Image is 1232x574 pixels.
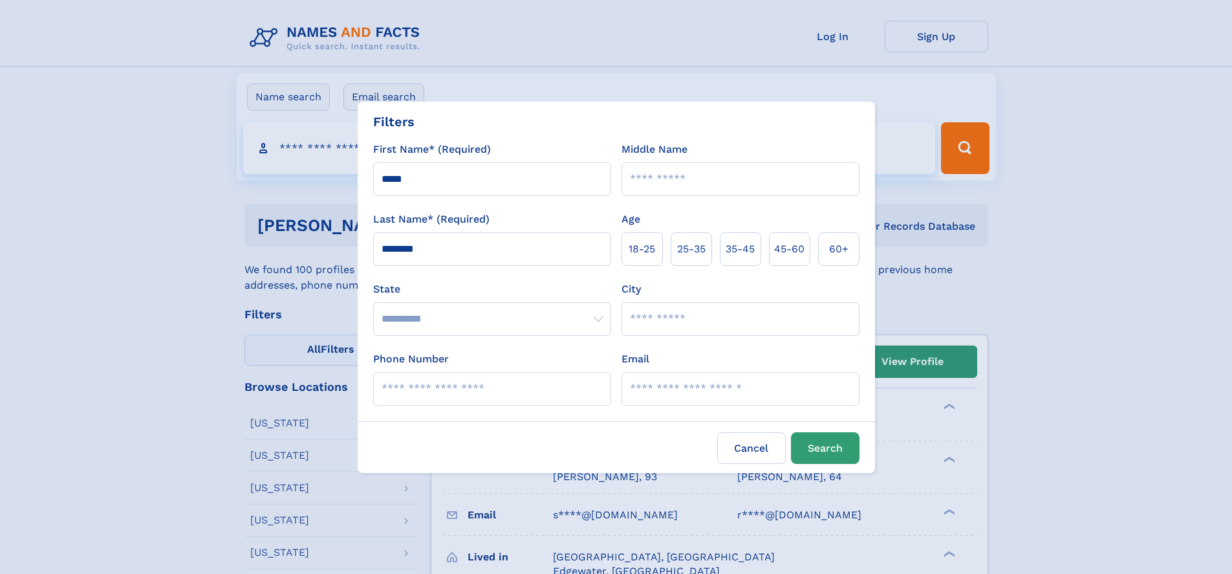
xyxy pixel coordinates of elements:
[829,241,848,257] span: 60+
[373,281,611,297] label: State
[791,432,859,464] button: Search
[373,112,415,131] div: Filters
[677,241,706,257] span: 25‑35
[373,142,491,157] label: First Name* (Required)
[621,142,687,157] label: Middle Name
[726,241,755,257] span: 35‑45
[774,241,805,257] span: 45‑60
[373,351,449,367] label: Phone Number
[717,432,786,464] label: Cancel
[621,281,641,297] label: City
[621,351,649,367] label: Email
[373,212,490,227] label: Last Name* (Required)
[621,212,640,227] label: Age
[629,241,655,257] span: 18‑25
